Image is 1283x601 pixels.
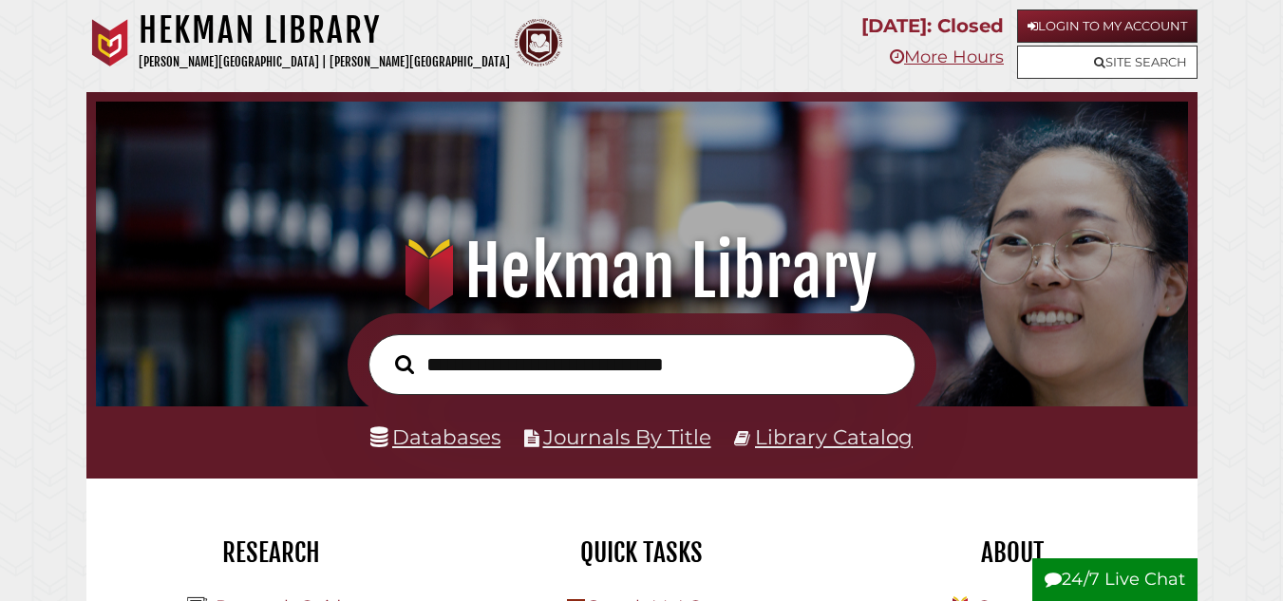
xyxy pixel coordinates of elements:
[543,424,711,449] a: Journals By Title
[515,19,562,66] img: Calvin Theological Seminary
[86,19,134,66] img: Calvin University
[386,349,424,379] button: Search
[370,424,500,449] a: Databases
[841,536,1183,569] h2: About
[890,47,1004,67] a: More Hours
[101,536,443,569] h2: Research
[139,51,510,73] p: [PERSON_NAME][GEOGRAPHIC_DATA] | [PERSON_NAME][GEOGRAPHIC_DATA]
[395,354,414,375] i: Search
[115,230,1169,313] h1: Hekman Library
[139,9,510,51] h1: Hekman Library
[755,424,913,449] a: Library Catalog
[1017,9,1198,43] a: Login to My Account
[471,536,813,569] h2: Quick Tasks
[1017,46,1198,79] a: Site Search
[861,9,1004,43] p: [DATE]: Closed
